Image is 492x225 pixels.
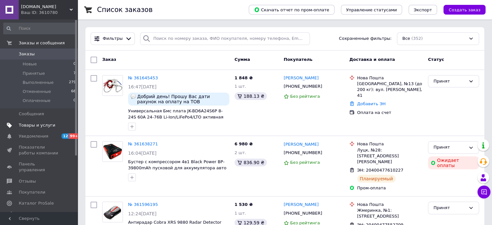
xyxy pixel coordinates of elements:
[357,75,423,81] div: Нова Пошта
[235,92,267,100] div: 188.13 ₴
[19,40,65,46] span: Заказы и сообщения
[284,57,312,62] span: Покупатель
[103,202,123,222] img: Фото товару
[290,160,320,165] span: Без рейтинга
[128,75,158,80] a: № 361645453
[433,78,466,85] div: Принят
[128,202,158,207] a: № 361596195
[437,7,486,12] a: Создать заказ
[235,150,246,155] span: 2 шт.
[69,133,80,139] span: 99+
[19,200,54,206] span: Каталог ProSale
[357,185,423,191] div: Пром-оплата
[23,80,54,85] span: Выполненные
[128,151,157,156] span: 16:04[DATE]
[357,202,423,208] div: Нова Пошта
[235,57,250,62] span: Сумма
[428,156,479,169] div: Ожидает оплаты
[21,10,78,16] div: Ваш ID: 3610780
[19,211,43,217] span: Аналитика
[414,7,432,12] span: Экспорт
[357,175,396,183] div: Планируемый
[19,111,44,117] span: Сообщения
[73,98,76,104] span: 0
[23,89,51,95] span: Отмененные
[357,110,423,116] div: Оплата на счет
[140,32,310,45] input: Поиск по номеру заказа, ФИО покупателя, номеру телефона, Email, номеру накладной
[341,5,402,15] button: Управление статусами
[69,80,76,85] span: 279
[339,36,392,42] span: Сохраненные фильтры:
[284,141,319,148] a: [PERSON_NAME]
[349,57,395,62] span: Доставка и оплата
[235,141,253,146] span: 6 980 ₴
[19,144,60,156] span: Показатели работы компании
[23,61,37,67] span: Новые
[411,36,423,41] span: (352)
[254,7,329,13] span: Скачать отчет по пром-оплате
[357,208,423,219] div: Жмеринка, №1: [STREET_ADDRESS]
[103,141,123,162] img: Фото товару
[235,202,253,207] span: 1 530 ₴
[128,159,226,176] a: Бустер с компрессором 4в1 Black Power BP-39800mAh пусковой для аккумулятора авто Multi-Function J...
[19,189,45,195] span: Покупатели
[73,71,76,76] span: 7
[23,98,50,104] span: Оплаченные
[19,161,60,173] span: Панель управления
[21,4,70,10] span: Provoda.in.ua
[128,108,223,125] a: Универсальная Бмс плата JK-BD6A24S6P 8-24S 60A 24-76В Li-Ion/LiFePo4/LTO активная балансировка 0,6 А
[357,168,403,173] span: ЭН: 20400477610227
[103,36,123,42] span: Фильтры
[3,23,76,34] input: Поиск
[19,51,35,57] span: Заказы
[235,159,267,166] div: 836.90 ₴
[128,84,157,89] span: 16:47[DATE]
[73,61,76,67] span: 0
[97,6,153,14] h1: Список заказов
[282,149,323,157] div: [PHONE_NUMBER]
[284,202,319,208] a: [PERSON_NAME]
[449,7,480,12] span: Создать заказ
[284,75,319,81] a: [PERSON_NAME]
[235,84,246,89] span: 1 шт.
[290,94,320,99] span: Без рейтинга
[346,7,397,12] span: Управление статусами
[402,36,410,42] span: Все
[128,211,157,216] span: 12:24[DATE]
[282,82,323,91] div: [PHONE_NUMBER]
[357,147,423,165] div: Луцк, №28: [STREET_ADDRESS][PERSON_NAME]
[357,101,386,106] a: Добавить ЭН
[235,211,246,216] span: 1 шт.
[102,141,123,162] a: Фото товару
[433,205,466,211] div: Принят
[102,202,123,222] a: Фото товару
[249,5,334,15] button: Скачать отчет по пром-оплате
[71,89,76,95] span: 66
[137,94,227,104] span: Добрий день! Прошу Вас дати рахунок на оплату на ТОВ "Мікроцес" код ЄДРПОУ 45204318, на вайбер 06...
[131,94,136,99] img: :speech_balloon:
[19,133,48,139] span: Уведомления
[61,133,69,139] span: 12
[102,57,116,62] span: Заказ
[19,122,55,128] span: Товары и услуги
[235,75,253,80] span: 1 848 ₴
[477,186,490,198] button: Чат с покупателем
[443,5,486,15] button: Создать заказ
[23,71,45,76] span: Принятые
[103,75,123,96] img: Фото товару
[428,57,444,62] span: Статус
[357,81,423,99] div: [GEOGRAPHIC_DATA], №13 (до 200 кг): вул. [PERSON_NAME], 41
[128,141,158,146] a: № 361638271
[357,141,423,147] div: Нова Пошта
[409,5,437,15] button: Экспорт
[19,178,36,184] span: Отзывы
[282,209,323,218] div: [PHONE_NUMBER]
[102,75,123,96] a: Фото товару
[433,144,466,151] div: Принят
